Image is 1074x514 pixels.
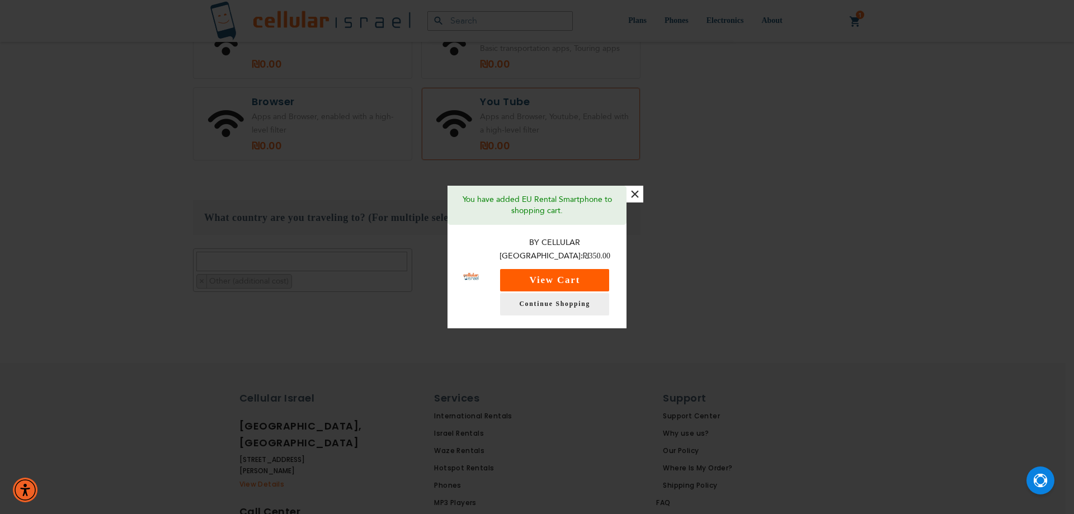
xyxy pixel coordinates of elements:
[583,252,611,260] span: ₪350.00
[494,236,615,263] p: By Cellular [GEOGRAPHIC_DATA]:
[500,293,609,315] a: Continue Shopping
[13,478,37,502] div: Accessibility Menu
[500,269,609,291] button: View Cart
[626,186,643,202] button: ×
[456,194,618,216] p: You have added EU Rental Smartphone to shopping cart.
